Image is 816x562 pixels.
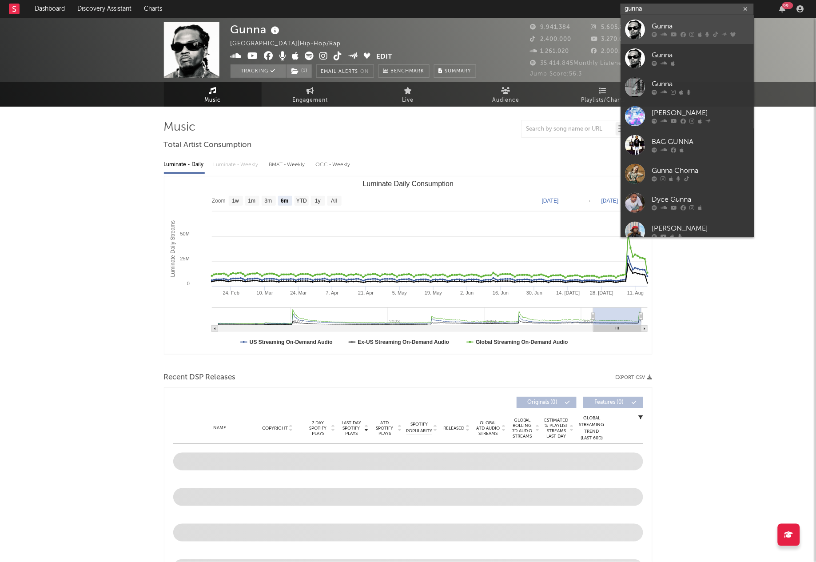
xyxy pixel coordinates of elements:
[522,400,563,405] span: Originals ( 0 )
[517,397,577,408] button: Originals(0)
[652,166,750,176] div: Gunna Chorna
[212,198,226,204] text: Zoom
[530,60,628,66] span: 35,414,845 Monthly Listeners
[530,24,571,30] span: 9,941,384
[526,290,542,295] text: 30. Jun
[402,95,414,106] span: Live
[652,108,750,119] div: [PERSON_NAME]
[204,95,221,106] span: Music
[522,126,616,133] input: Search by song name or URL
[180,256,189,261] text: 25M
[621,188,754,217] a: Dyce Gunna
[296,198,306,204] text: YTD
[293,95,328,106] span: Engagement
[581,95,625,106] span: Playlists/Charts
[510,418,535,439] span: Global Rolling 7D Audio Streams
[262,82,359,107] a: Engagement
[621,73,754,102] a: Gunna
[316,64,374,78] button: Email AlertsOn
[248,198,255,204] text: 1m
[425,290,442,295] text: 19. May
[434,64,476,78] button: Summary
[180,231,189,236] text: 50M
[231,39,351,49] div: [GEOGRAPHIC_DATA] | Hip-Hop/Rap
[579,415,605,442] div: Global Streaming Trend (Last 60D)
[362,180,454,187] text: Luminate Daily Consumption
[326,290,338,295] text: 7. Apr
[530,36,572,42] span: 2,400,000
[545,418,569,439] span: Estimated % Playlist Streams Last Day
[493,290,509,295] text: 16. Jun
[164,176,652,354] svg: Luminate Daily Consumption
[287,64,312,78] button: (1)
[269,157,307,172] div: BMAT - Weekly
[621,4,754,15] input: Search for artists
[591,24,632,30] span: 5,605,869
[621,102,754,131] a: [PERSON_NAME]
[652,50,750,61] div: Gunna
[590,290,613,295] text: 28. [DATE]
[530,48,569,54] span: 1,261,020
[391,66,425,77] span: Benchmark
[621,44,754,73] a: Gunna
[476,339,568,345] text: Global Streaming On-Demand Audio
[306,420,330,436] span: 7 Day Spotify Plays
[164,372,236,383] span: Recent DSP Releases
[164,157,205,172] div: Luminate - Daily
[782,2,793,9] div: 99 +
[231,22,282,37] div: Gunna
[286,64,312,78] span: ( 1 )
[460,290,474,295] text: 2. Jun
[262,426,288,431] span: Copyright
[187,281,189,286] text: 0
[780,5,786,12] button: 99+
[652,137,750,147] div: BAG GUNNA
[231,64,286,78] button: Tracking
[256,290,273,295] text: 10. Mar
[164,140,252,151] span: Total Artist Consumption
[290,290,307,295] text: 24. Mar
[358,290,374,295] text: 21. Apr
[340,420,363,436] span: Last Day Spotify Plays
[315,198,321,204] text: 1y
[358,339,449,345] text: Ex-US Streaming On-Demand Audio
[392,290,407,295] text: 5. May
[223,290,239,295] text: 24. Feb
[164,82,262,107] a: Music
[359,82,457,107] a: Live
[621,15,754,44] a: Gunna
[652,223,750,234] div: [PERSON_NAME]
[589,400,630,405] span: Features ( 0 )
[445,69,471,74] span: Summary
[250,339,333,345] text: US Streaming On-Demand Audio
[331,198,337,204] text: All
[316,157,351,172] div: OCC - Weekly
[530,71,582,77] span: Jump Score: 56.3
[591,48,633,54] span: 2,000,000
[652,195,750,205] div: Dyce Gunna
[542,198,559,204] text: [DATE]
[373,420,397,436] span: ATD Spotify Plays
[361,69,369,74] em: On
[406,421,432,434] span: Spotify Popularity
[621,131,754,159] a: BAG GUNNA
[583,397,643,408] button: Features(0)
[476,420,501,436] span: Global ATD Audio Streams
[556,290,580,295] text: 14. [DATE]
[616,375,653,380] button: Export CSV
[281,198,288,204] text: 6m
[591,36,632,42] span: 3,270,000
[555,82,653,107] a: Playlists/Charts
[627,290,644,295] text: 11. Aug
[376,52,392,63] button: Edit
[444,426,465,431] span: Released
[601,198,618,204] text: [DATE]
[170,220,176,277] text: Luminate Daily Streams
[652,79,750,90] div: Gunna
[492,95,519,106] span: Audience
[264,198,272,204] text: 3m
[191,425,249,431] div: Name
[621,159,754,188] a: Gunna Chorna
[457,82,555,107] a: Audience
[652,21,750,32] div: Gunna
